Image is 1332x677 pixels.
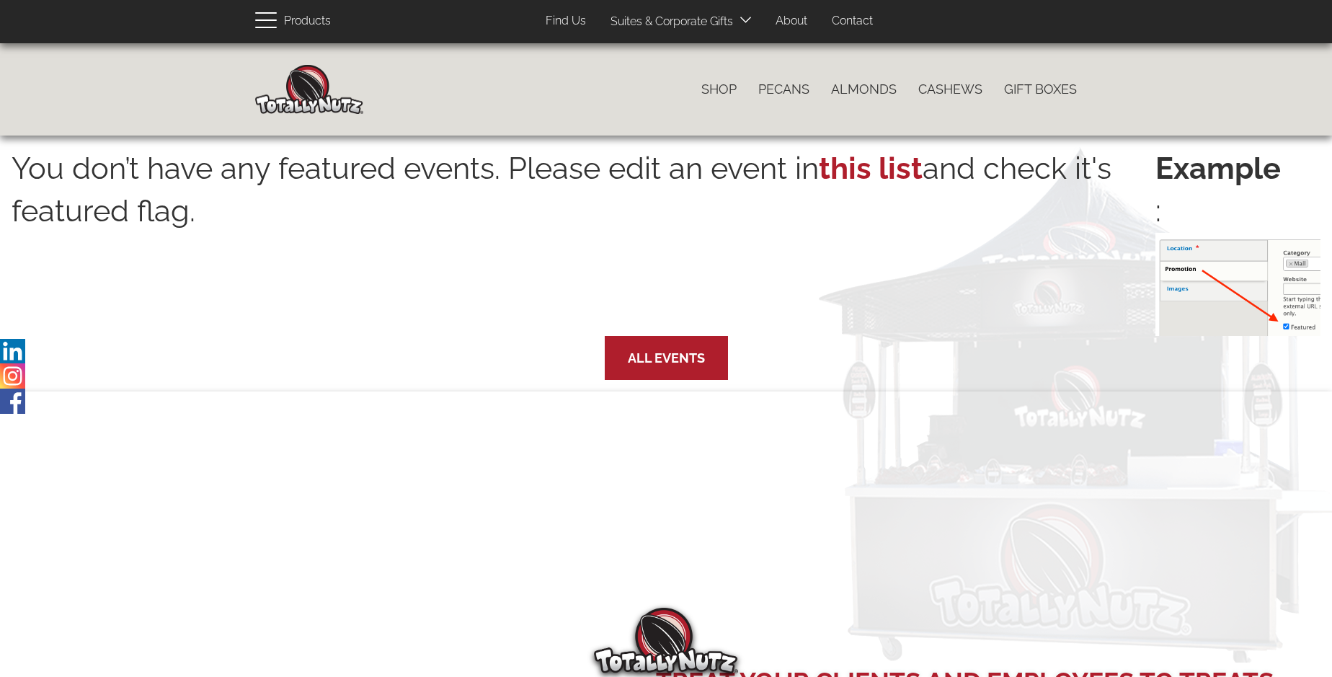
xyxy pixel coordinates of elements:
a: Contact [821,7,884,35]
img: Home [255,65,363,114]
a: this list [819,151,923,186]
img: Totally Nutz Logo [594,608,738,673]
a: Pecans [747,74,820,105]
img: featured-event.png [1155,233,1320,336]
strong: Example [1155,147,1320,190]
p: : [1155,147,1320,336]
a: Find Us [535,7,597,35]
a: Suites & Corporate Gifts [600,8,737,36]
a: About [765,7,818,35]
a: Gift Boxes [993,74,1088,105]
p: You don’t have any featured events. Please edit an event in and check it's featured flag. [12,147,1155,329]
a: All Events [628,350,705,366]
a: Shop [691,74,747,105]
a: Almonds [820,74,907,105]
a: Cashews [907,74,993,105]
span: Products [284,11,331,32]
